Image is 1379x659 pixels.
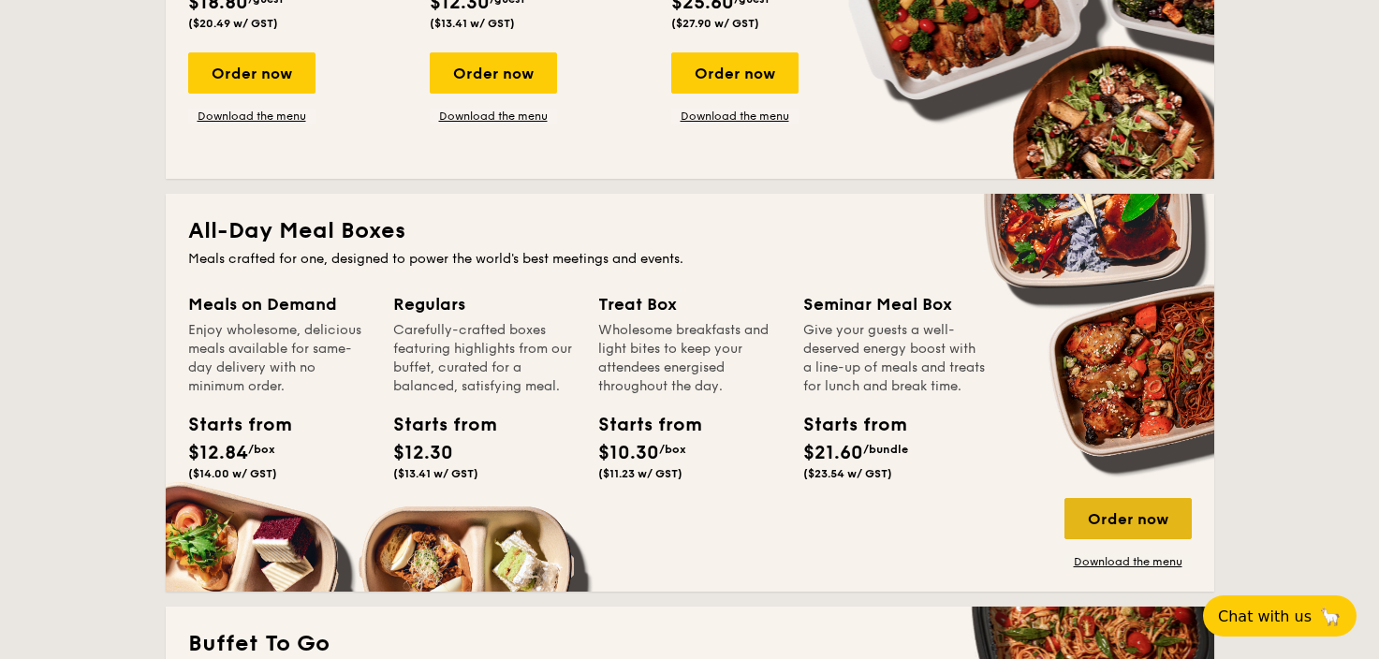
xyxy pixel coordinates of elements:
[393,411,477,439] div: Starts from
[598,411,682,439] div: Starts from
[188,629,1192,659] h2: Buffet To Go
[430,52,557,94] div: Order now
[393,467,478,480] span: ($13.41 w/ GST)
[248,443,275,456] span: /box
[598,321,781,396] div: Wholesome breakfasts and light bites to keep your attendees energised throughout the day.
[803,442,863,464] span: $21.60
[188,250,1192,269] div: Meals crafted for one, designed to power the world's best meetings and events.
[671,17,759,30] span: ($27.90 w/ GST)
[863,443,908,456] span: /bundle
[803,321,986,396] div: Give your guests a well-deserved energy boost with a line-up of meals and treats for lunch and br...
[188,216,1192,246] h2: All-Day Meal Boxes
[188,321,371,396] div: Enjoy wholesome, delicious meals available for same-day delivery with no minimum order.
[1064,554,1192,569] a: Download the menu
[188,109,315,124] a: Download the menu
[430,17,515,30] span: ($13.41 w/ GST)
[188,17,278,30] span: ($20.49 w/ GST)
[598,442,659,464] span: $10.30
[393,291,576,317] div: Regulars
[188,467,277,480] span: ($14.00 w/ GST)
[430,109,557,124] a: Download the menu
[671,109,799,124] a: Download the menu
[659,443,686,456] span: /box
[671,52,799,94] div: Order now
[1064,498,1192,539] div: Order now
[803,291,986,317] div: Seminar Meal Box
[188,291,371,317] div: Meals on Demand
[1203,595,1357,637] button: Chat with us🦙
[188,411,272,439] div: Starts from
[803,467,892,480] span: ($23.54 w/ GST)
[598,291,781,317] div: Treat Box
[393,442,453,464] span: $12.30
[393,321,576,396] div: Carefully-crafted boxes featuring highlights from our buffet, curated for a balanced, satisfying ...
[188,442,248,464] span: $12.84
[188,52,315,94] div: Order now
[1319,606,1342,627] span: 🦙
[803,411,888,439] div: Starts from
[1218,608,1312,625] span: Chat with us
[598,467,682,480] span: ($11.23 w/ GST)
